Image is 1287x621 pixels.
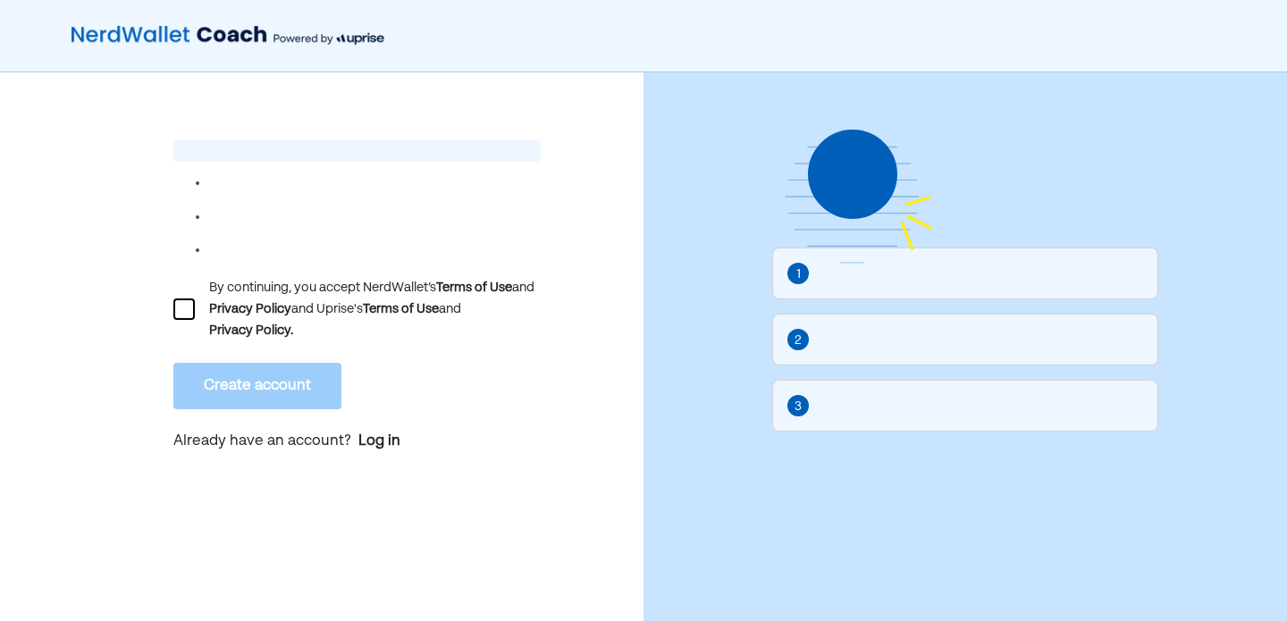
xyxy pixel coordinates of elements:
div: 2 [795,331,802,350]
div: 1 [796,264,801,284]
div: By continuing, you accept NerdWallet’s and and Uprise's and [209,277,541,341]
div: Terms of Use [363,298,439,320]
div: Privacy Policy. [209,320,293,341]
button: Create account [173,363,341,409]
div: Terms of Use [436,277,512,298]
div: Privacy Policy [209,298,291,320]
a: Log in [358,431,400,452]
div: 3 [795,397,802,416]
p: Already have an account? [173,431,541,454]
